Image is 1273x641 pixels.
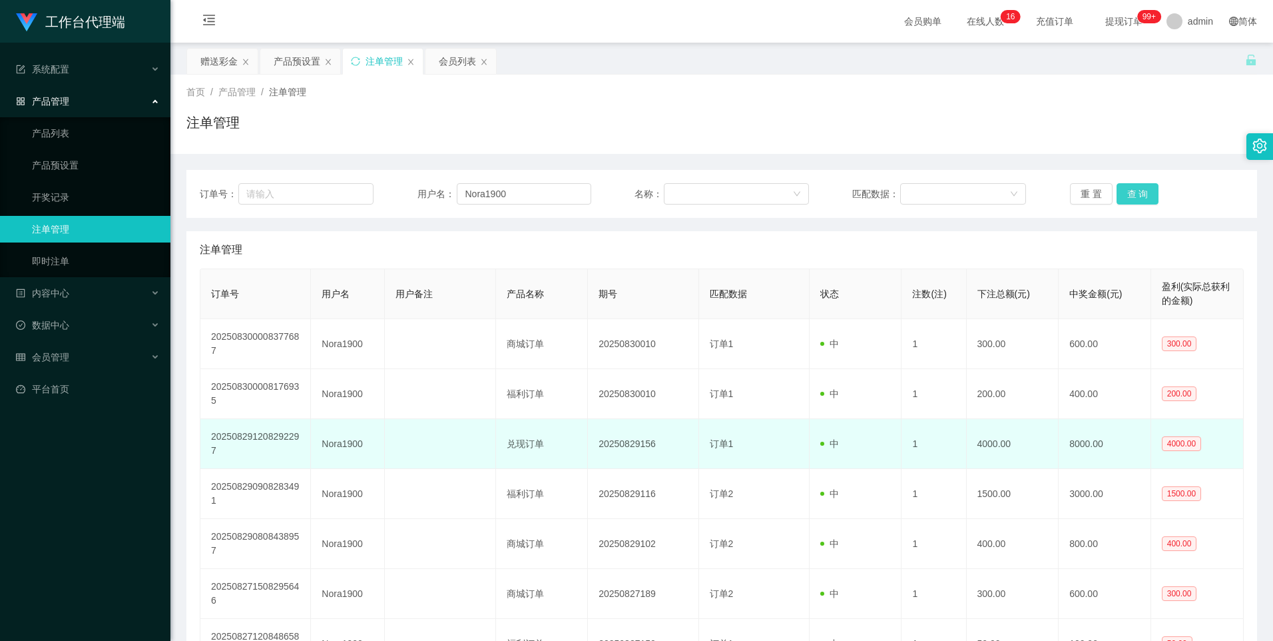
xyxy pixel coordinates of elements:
i: 图标: close [242,58,250,66]
span: 盈利(实际总获利的金额) [1162,281,1230,306]
td: 3000.00 [1059,469,1151,519]
td: 福利订单 [496,369,589,419]
td: Nora1900 [311,419,385,469]
td: 202508290808438957 [200,519,311,569]
input: 请输入 [457,183,591,205]
span: 注数(注) [912,289,946,299]
i: 图标: menu-fold [186,1,232,43]
td: 400.00 [1059,369,1151,419]
div: 注单管理 [366,49,403,74]
td: 600.00 [1059,569,1151,619]
button: 重 置 [1070,183,1113,205]
td: 202508291208292297 [200,419,311,469]
td: 福利订单 [496,469,589,519]
td: Nora1900 [311,519,385,569]
span: 订单1 [710,438,734,449]
span: 200.00 [1162,386,1197,401]
span: 中 [820,388,839,399]
span: 在线人数 [960,17,1011,26]
span: 产品管理 [218,87,256,97]
span: 中 [820,338,839,349]
sup: 16 [1001,10,1020,23]
button: 查 询 [1117,183,1159,205]
span: 会员管理 [16,352,69,362]
i: 图标: sync [351,57,360,66]
td: 1 [901,419,966,469]
span: 提现订单 [1099,17,1149,26]
a: 产品列表 [32,120,160,147]
td: 200.00 [967,369,1059,419]
i: 图标: table [16,352,25,362]
p: 1 [1006,10,1011,23]
i: 图标: down [1010,190,1018,199]
td: 1 [901,569,966,619]
a: 工作台代理端 [16,16,125,27]
span: 产品名称 [507,289,544,299]
i: 图标: close [480,58,488,66]
span: 1500.00 [1162,486,1201,501]
span: 订单2 [710,488,734,499]
td: 202508300008176935 [200,369,311,419]
span: 订单号： [200,187,238,201]
h1: 工作台代理端 [45,1,125,43]
span: 中 [820,538,839,549]
span: 中 [820,488,839,499]
td: Nora1900 [311,319,385,369]
i: 图标: profile [16,289,25,298]
td: 1 [901,469,966,519]
td: 300.00 [967,569,1059,619]
span: 匹配数据 [710,289,747,299]
i: 图标: close [324,58,332,66]
span: 名称： [635,187,664,201]
a: 图标: dashboard平台首页 [16,376,160,402]
span: 订单2 [710,588,734,599]
td: 20250829102 [588,519,698,569]
span: 注单管理 [269,87,306,97]
span: 订单1 [710,388,734,399]
p: 6 [1011,10,1015,23]
span: 300.00 [1162,586,1197,601]
span: 首页 [186,87,205,97]
td: 20250829116 [588,469,698,519]
i: 图标: close [407,58,415,66]
span: / [210,87,213,97]
a: 产品预设置 [32,152,160,179]
span: 期号 [599,289,617,299]
span: 匹配数据： [852,187,900,201]
td: 1 [901,319,966,369]
td: 20250830010 [588,319,698,369]
span: 系统配置 [16,64,69,75]
td: 1 [901,519,966,569]
input: 请输入 [238,183,374,205]
td: 300.00 [967,319,1059,369]
i: 图标: form [16,65,25,74]
span: 状态 [820,289,839,299]
td: 商城订单 [496,519,589,569]
td: 20250830010 [588,369,698,419]
i: 图标: appstore-o [16,97,25,106]
span: / [261,87,264,97]
td: 600.00 [1059,319,1151,369]
div: 会员列表 [439,49,476,74]
td: 兑现订单 [496,419,589,469]
td: Nora1900 [311,569,385,619]
span: 4000.00 [1162,436,1201,451]
img: logo.9652507e.png [16,13,37,32]
span: 产品管理 [16,96,69,107]
span: 用户名 [322,289,350,299]
sup: 1030 [1137,10,1161,23]
a: 开奖记录 [32,184,160,211]
span: 中 [820,438,839,449]
span: 数据中心 [16,320,69,330]
span: 用户名： [417,187,457,201]
span: 中奖金额(元) [1069,289,1122,299]
span: 400.00 [1162,536,1197,551]
div: 产品预设置 [274,49,320,74]
td: Nora1900 [311,469,385,519]
span: 订单1 [710,338,734,349]
i: 图标: setting [1252,139,1267,153]
td: Nora1900 [311,369,385,419]
span: 充值订单 [1029,17,1080,26]
td: 8000.00 [1059,419,1151,469]
td: 1 [901,369,966,419]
